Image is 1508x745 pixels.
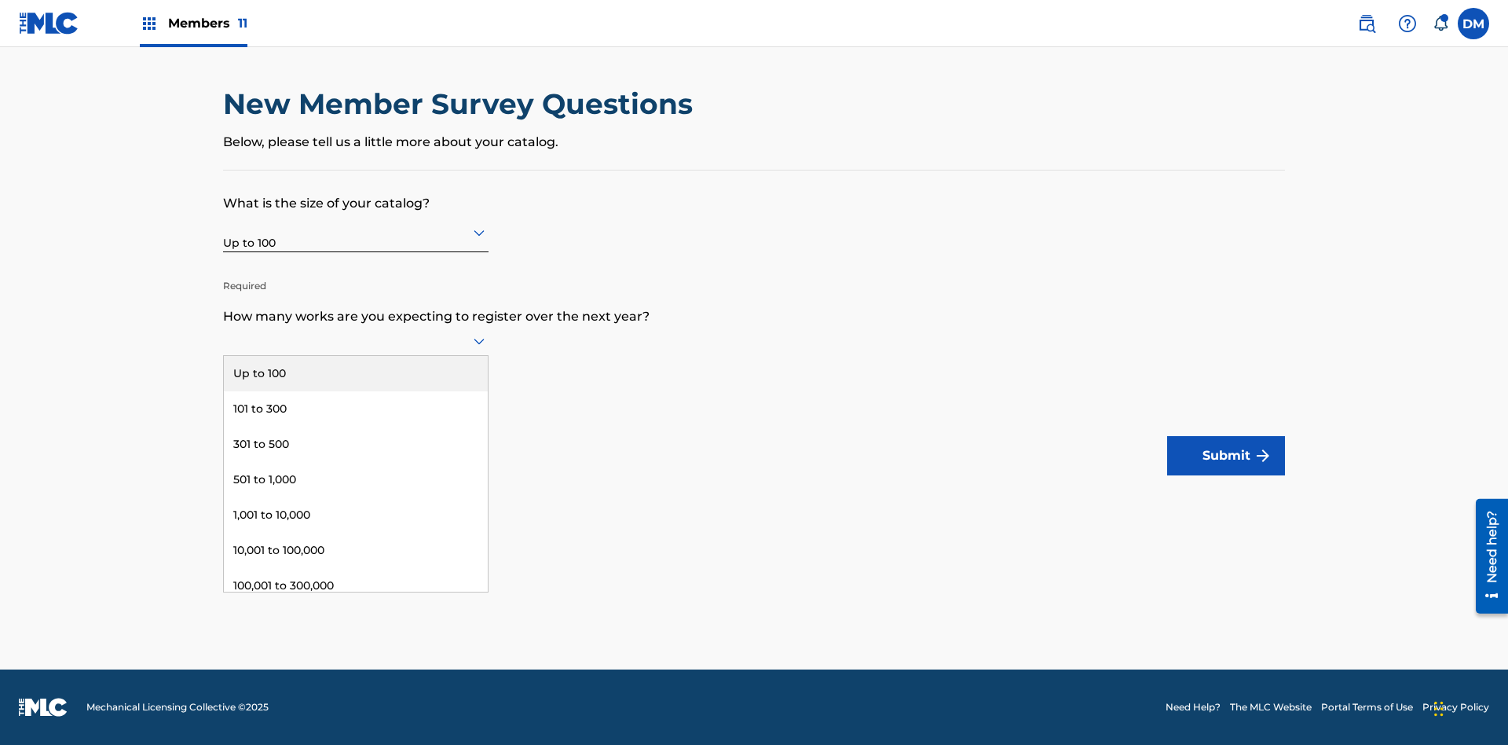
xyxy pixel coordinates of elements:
a: Portal Terms of Use [1321,700,1413,714]
div: Help [1392,8,1423,39]
img: help [1398,14,1417,33]
iframe: Resource Center [1464,493,1508,622]
a: Privacy Policy [1422,700,1489,714]
div: 10,001 to 100,000 [224,533,488,568]
div: 1,001 to 10,000 [224,497,488,533]
div: 301 to 500 [224,427,488,462]
button: Submit [1167,436,1285,475]
div: User Menu [1458,8,1489,39]
img: MLC Logo [19,12,79,35]
img: search [1357,14,1376,33]
p: What is the size of your catalog? [223,171,1285,213]
a: The MLC Website [1230,700,1312,714]
div: 101 to 300 [224,391,488,427]
iframe: Chat Widget [1429,670,1508,745]
span: 11 [238,16,247,31]
p: Required [223,255,489,293]
a: Need Help? [1166,700,1221,714]
div: 100,001 to 300,000 [224,568,488,604]
span: Members [168,14,247,32]
div: Drag [1434,685,1444,732]
p: How many works are you expecting to register over the next year? [223,284,1285,326]
img: f7272a7cc735f4ea7f67.svg [1254,446,1272,465]
img: Top Rightsholders [140,14,159,33]
h2: New Member Survey Questions [223,86,701,122]
div: Up to 100 [224,356,488,391]
div: Notifications [1433,16,1448,31]
p: Below, please tell us a little more about your catalog. [223,133,1285,152]
div: 501 to 1,000 [224,462,488,497]
img: logo [19,698,68,717]
span: Mechanical Licensing Collective © 2025 [86,700,269,714]
a: Public Search [1351,8,1382,39]
div: Up to 100 [223,213,489,251]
